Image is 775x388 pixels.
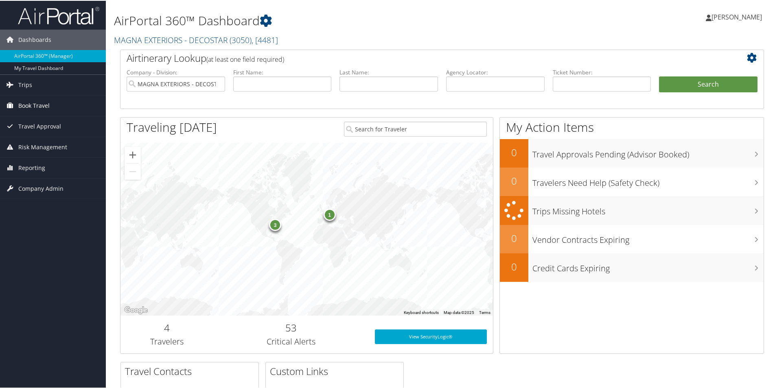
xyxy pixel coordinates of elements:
img: airportal-logo.png [18,5,99,24]
label: Company - Division: [127,68,225,76]
span: Travel Approval [18,116,61,136]
a: 0Vendor Contracts Expiring [500,224,764,253]
h2: 0 [500,173,528,187]
span: Dashboards [18,29,51,49]
a: 0Travel Approvals Pending (Advisor Booked) [500,138,764,167]
span: ( 3050 ) [230,34,252,45]
button: Search [659,76,757,92]
span: Book Travel [18,95,50,115]
a: [PERSON_NAME] [706,4,770,28]
span: Company Admin [18,178,63,198]
a: View SecurityLogic® [375,329,487,343]
a: 0Credit Cards Expiring [500,253,764,281]
h1: AirPortal 360™ Dashboard [114,11,552,28]
span: [PERSON_NAME] [712,12,762,21]
button: Zoom in [125,146,141,162]
h2: 4 [127,320,208,334]
h3: Critical Alerts [220,335,363,347]
span: Risk Management [18,136,67,157]
a: Terms (opens in new tab) [479,310,490,314]
h1: Traveling [DATE] [127,118,217,135]
a: MAGNA EXTERIORS - DECOSTAR [114,34,278,45]
h3: Vendor Contracts Expiring [532,229,764,245]
h3: Travelers [127,335,208,347]
div: 3 [269,218,281,230]
div: 1 [324,207,336,220]
span: Reporting [18,157,45,177]
h2: Airtinerary Lookup [127,50,704,64]
h2: 53 [220,320,363,334]
h3: Travel Approvals Pending (Advisor Booked) [532,144,764,159]
h2: 0 [500,259,528,273]
h2: Travel Contacts [125,364,258,377]
a: Trips Missing Hotels [500,195,764,224]
a: 0Travelers Need Help (Safety Check) [500,167,764,195]
h3: Credit Cards Expiring [532,258,764,273]
label: Ticket Number: [553,68,651,76]
span: Trips [18,74,32,94]
a: Open this area in Google Maps (opens a new window) [123,304,149,315]
h2: 0 [500,231,528,244]
span: , [ 4481 ] [252,34,278,45]
label: First Name: [233,68,332,76]
span: Map data ©2025 [444,310,474,314]
button: Zoom out [125,163,141,179]
h2: 0 [500,145,528,159]
input: Search for Traveler [344,121,487,136]
button: Keyboard shortcuts [404,309,439,315]
h3: Travelers Need Help (Safety Check) [532,172,764,188]
span: (at least one field required) [206,54,284,63]
h2: Custom Links [270,364,403,377]
img: Google [123,304,149,315]
label: Last Name: [339,68,438,76]
h3: Trips Missing Hotels [532,201,764,216]
label: Agency Locator: [446,68,545,76]
h1: My Action Items [500,118,764,135]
